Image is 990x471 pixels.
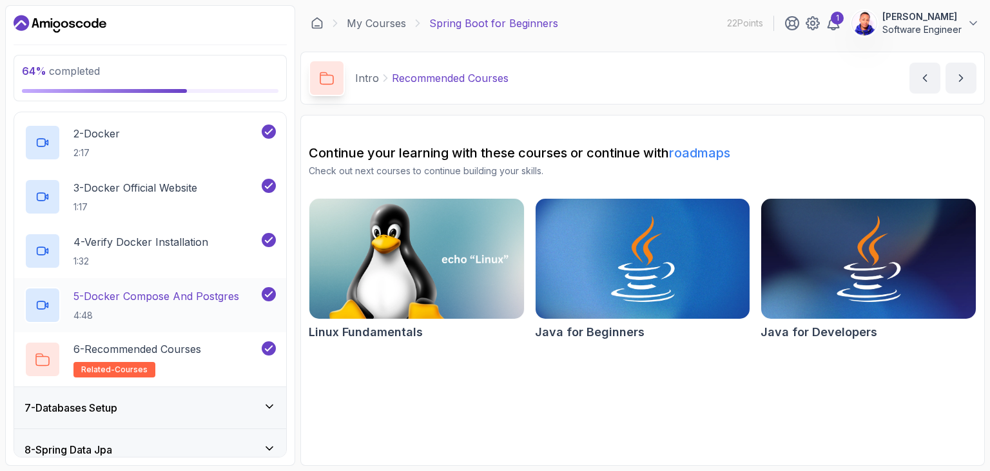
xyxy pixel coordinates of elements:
[727,17,763,30] p: 22 Points
[761,198,976,341] a: Java for Developers cardJava for Developers
[73,341,201,357] p: 6 - Recommended Courses
[946,63,976,94] button: next content
[24,287,276,323] button: 5-Docker Compose And Postgres4:48
[311,17,324,30] a: Dashboard
[309,144,976,162] h2: Continue your learning with these courses or continue with
[761,199,976,319] img: Java for Developers card
[309,165,976,177] p: Check out next courses to continue building your skills.
[14,14,106,34] a: Dashboard
[535,323,645,341] h2: Java for Beginners
[24,233,276,269] button: 4-Verify Docker Installation1:32
[535,198,751,341] a: Java for Beginners cardJava for Beginners
[851,10,980,36] button: user profile image[PERSON_NAME]Software Engineer
[309,199,524,319] img: Linux Fundamentals card
[24,400,117,416] h3: 7 - Databases Setup
[852,11,877,35] img: user profile image
[831,12,844,25] div: 1
[73,201,197,214] p: 1:17
[73,126,120,141] p: 2 - Docker
[761,323,877,341] h2: Java for Developers
[392,70,509,86] p: Recommended Courses
[669,145,730,161] a: roadmaps
[24,179,276,215] button: 3-Docker Official Website1:17
[22,65,46,77] span: 64 %
[909,63,940,94] button: previous content
[73,309,239,322] p: 4:48
[24,442,112,457] h3: 8 - Spring Data Jpa
[536,199,750,319] img: Java for Beginners card
[347,15,406,31] a: My Courses
[73,234,208,250] p: 4 - Verify Docker Installation
[355,70,379,86] p: Intro
[22,65,100,77] span: completed
[14,429,286,470] button: 8-Spring Data Jpa
[309,198,525,341] a: Linux Fundamentals cardLinux Fundamentals
[309,323,423,341] h2: Linux Fundamentals
[882,23,962,36] p: Software Engineer
[24,341,276,377] button: 6-Recommended Coursesrelated-courses
[73,255,208,268] p: 1:32
[882,10,962,23] p: [PERSON_NAME]
[14,387,286,428] button: 7-Databases Setup
[826,15,841,31] a: 1
[73,288,239,304] p: 5 - Docker Compose And Postgres
[24,125,276,161] button: 2-Docker2:17
[81,365,148,375] span: related-courses
[73,180,197,195] p: 3 - Docker Official Website
[73,146,120,159] p: 2:17
[429,15,558,31] p: Spring Boot for Beginners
